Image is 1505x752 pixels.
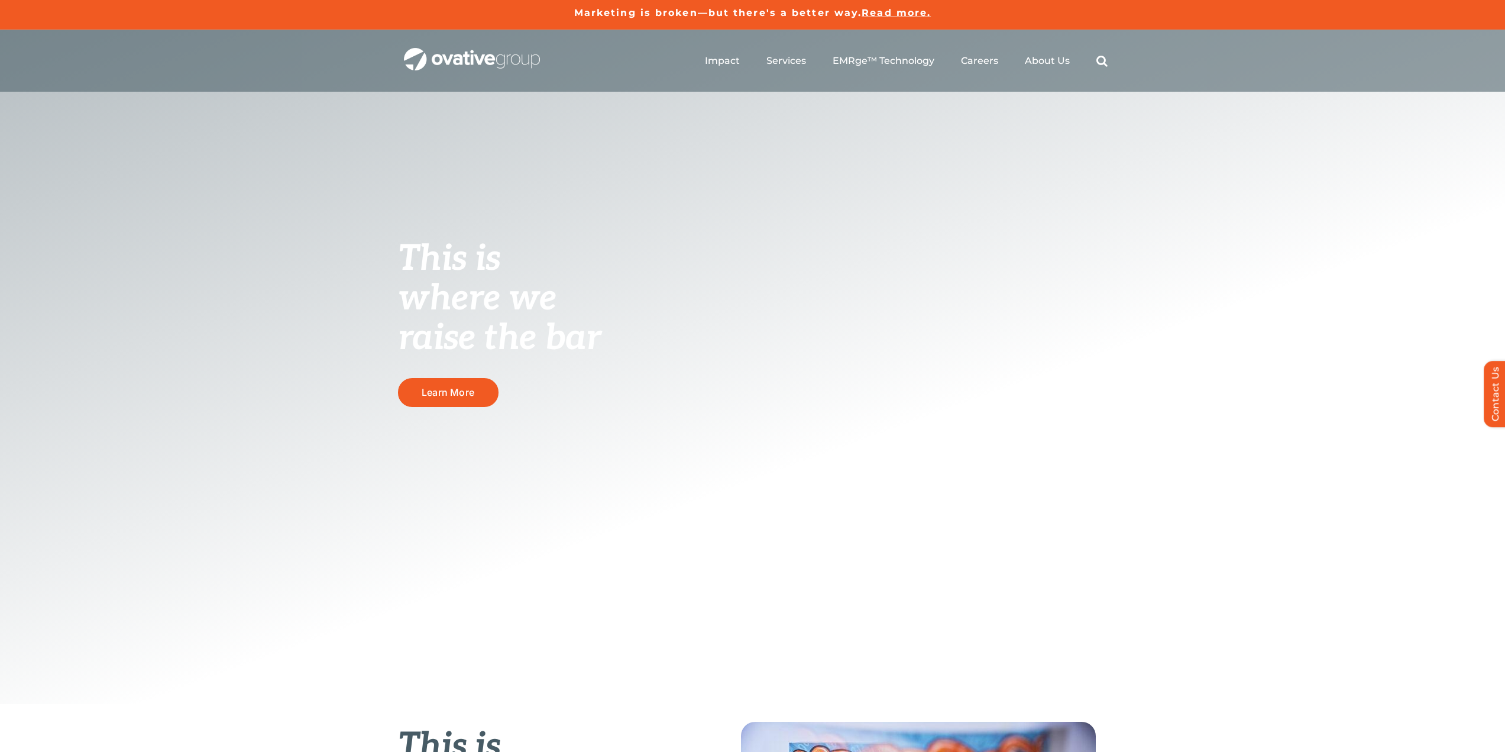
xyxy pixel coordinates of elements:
a: Read more. [862,7,931,18]
a: Learn More [398,378,499,407]
a: Careers [961,55,998,67]
span: This is [398,238,501,280]
nav: Menu [705,42,1108,80]
a: EMRge™ Technology [833,55,934,67]
a: Search [1096,55,1108,67]
a: Services [766,55,806,67]
a: OG_Full_horizontal_WHT [404,47,540,58]
a: Marketing is broken—but there's a better way. [574,7,862,18]
a: About Us [1025,55,1070,67]
a: Impact [705,55,740,67]
span: Learn More [422,387,474,398]
span: where we raise the bar [398,277,601,360]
